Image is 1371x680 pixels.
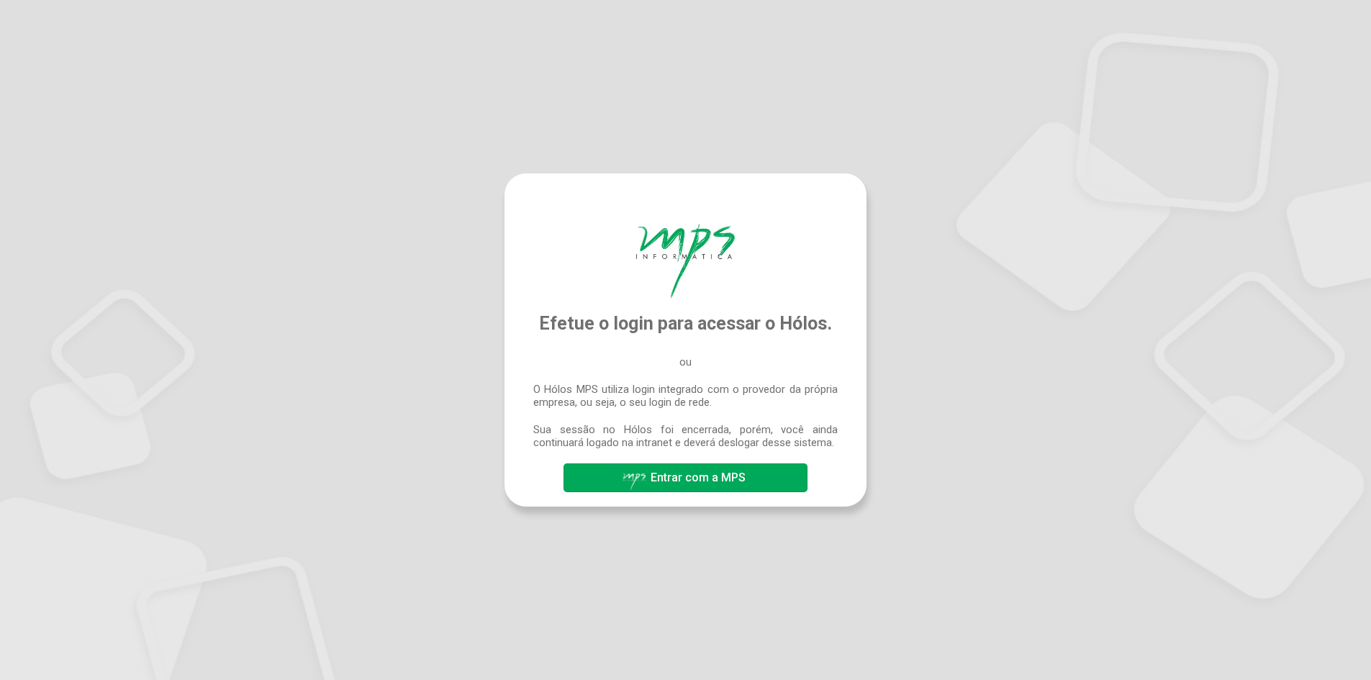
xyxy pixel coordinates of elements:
[564,463,807,492] button: Entrar com a MPS
[651,471,746,484] span: Entrar com a MPS
[533,423,838,449] span: Sua sessão no Hólos foi encerrada, porém, você ainda continuará logado na intranet e deverá deslo...
[539,313,832,334] span: Efetue o login para acessar o Hólos.
[679,355,692,368] span: ou
[636,224,734,299] img: Hólos Mps Digital
[533,383,838,409] span: O Hólos MPS utiliza login integrado com o provedor da própria empresa, ou seja, o seu login de rede.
